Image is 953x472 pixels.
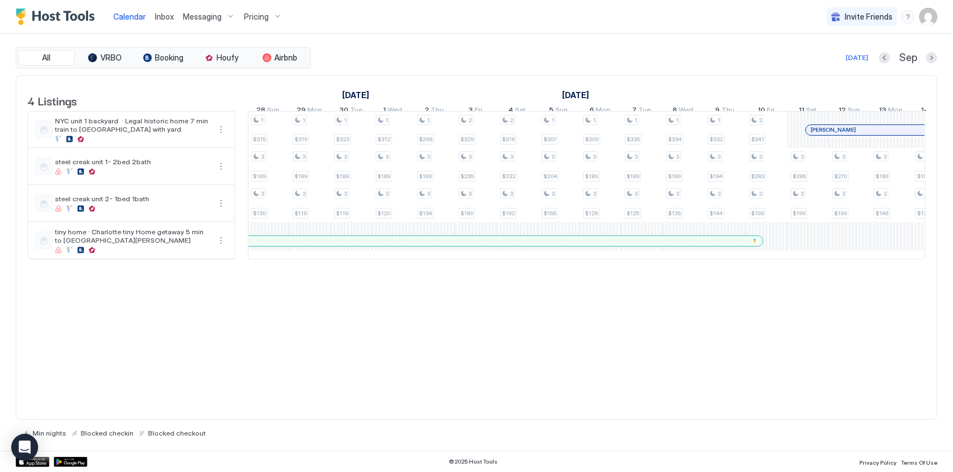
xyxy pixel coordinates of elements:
[919,8,937,26] div: User profile
[294,103,325,119] a: September 29, 2025
[33,429,66,437] span: Min nights
[793,173,806,180] span: $286
[834,173,847,180] span: $270
[585,136,598,143] span: $309
[551,117,554,124] span: 1
[544,210,556,217] span: $165
[214,197,228,210] button: More options
[302,153,306,160] span: 3
[261,190,264,197] span: 3
[510,190,513,197] span: 3
[922,105,929,117] span: 14
[461,136,474,143] span: $329
[836,103,863,119] a: October 12, 2025
[634,190,638,197] span: 3
[16,8,100,25] div: Host Tools Logo
[717,153,721,160] span: 3
[670,103,697,119] a: October 8, 2025
[468,117,472,124] span: 2
[510,117,513,124] span: 2
[502,136,515,143] span: $316
[383,105,386,117] span: 1
[901,10,915,24] div: menu
[751,136,764,143] span: $341
[585,173,598,180] span: $189
[27,92,77,109] span: 4 Listings
[676,153,679,160] span: 3
[344,153,347,160] span: 3
[155,12,174,21] span: Inbox
[385,117,388,124] span: 1
[888,105,903,117] span: Mon
[901,459,937,466] span: Terms Of Use
[515,105,526,117] span: Sat
[502,210,515,217] span: $192
[419,136,432,143] span: $298
[710,210,722,217] span: $144
[16,457,49,467] div: App Store
[668,210,681,217] span: $136
[217,53,239,63] span: Houfy
[377,210,390,217] span: $120
[710,173,722,180] span: $194
[183,12,222,22] span: Messaging
[19,50,75,66] button: All
[55,158,210,166] span: steel creak unit 1- 2bed 2bath
[275,53,298,63] span: Airbnb
[81,429,133,437] span: Blocked checkin
[759,190,762,197] span: 3
[668,173,681,180] span: $189
[848,105,860,117] span: Sun
[717,190,721,197] span: 3
[155,53,184,63] span: Booking
[377,173,390,180] span: $189
[593,153,596,160] span: 3
[469,105,473,117] span: 3
[634,153,638,160] span: 3
[11,434,38,461] div: Open Intercom Messenger
[336,210,348,217] span: $119
[297,105,306,117] span: 29
[919,103,946,119] a: October 14, 2025
[425,105,429,117] span: 2
[337,103,366,119] a: September 30, 2025
[461,173,474,180] span: $235
[344,117,347,124] span: 1
[509,105,514,117] span: 4
[859,456,896,468] a: Privacy Policy
[627,173,639,180] span: $189
[590,105,595,117] span: 6
[630,103,654,119] a: October 7, 2025
[639,105,651,117] span: Tue
[917,210,929,217] span: $127
[294,210,307,217] span: $119
[717,117,720,124] span: 1
[54,457,88,467] a: Google Play Store
[55,195,210,203] span: steel creak unit 2- 1bed 1bath
[627,136,640,143] span: $335
[77,50,133,66] button: VRBO
[799,105,804,117] span: 11
[839,105,846,117] span: 12
[879,105,886,117] span: 13
[834,210,847,217] span: $199
[302,190,306,197] span: 3
[596,105,611,117] span: Mon
[883,190,887,197] span: 3
[547,103,571,119] a: October 5, 2025
[422,103,446,119] a: October 2, 2025
[926,52,937,63] button: Next month
[556,105,568,117] span: Sun
[751,210,764,217] span: $199
[883,153,887,160] span: 3
[876,103,905,119] a: October 13, 2025
[710,136,723,143] span: $332
[302,117,305,124] span: 1
[214,234,228,247] button: More options
[16,47,311,68] div: tab-group
[254,103,283,119] a: September 28, 2025
[336,173,349,180] span: $189
[385,153,389,160] span: 3
[466,103,486,119] a: October 3, 2025
[253,136,266,143] span: $315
